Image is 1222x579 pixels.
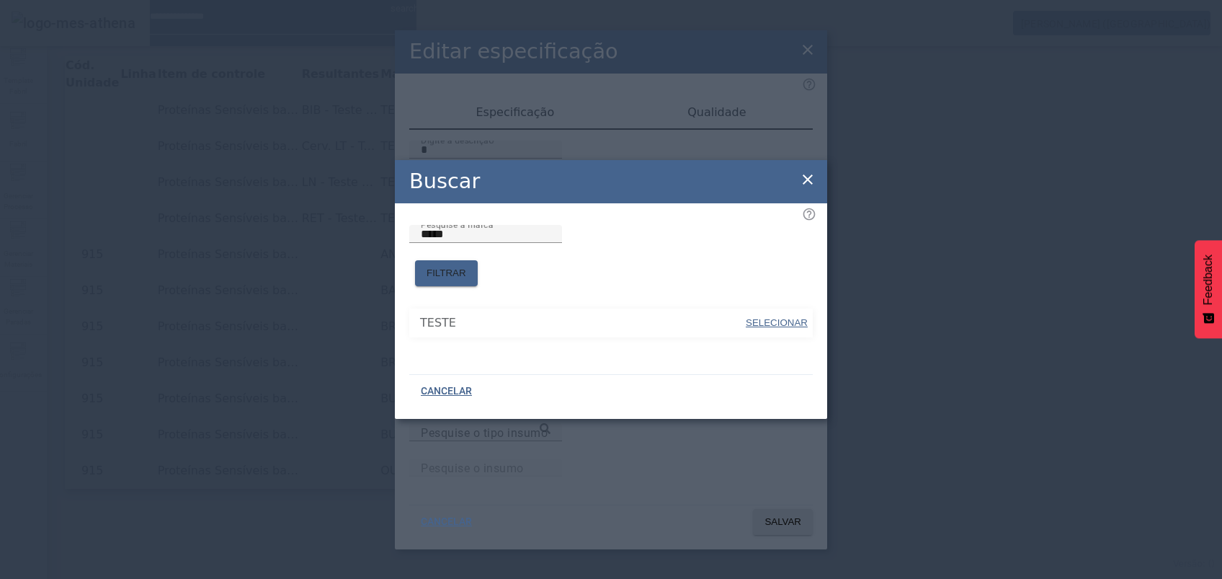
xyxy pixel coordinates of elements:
span: CANCELAR [421,384,472,399]
button: FILTRAR [415,260,478,286]
span: TESTE [420,314,744,332]
button: Feedback - Mostrar pesquisa [1195,240,1222,338]
button: CANCELAR [409,379,483,405]
span: CANCELAR [421,515,472,529]
span: SALVAR [764,515,801,529]
button: SALVAR [753,509,813,535]
mat-label: Pesquise a marca [421,219,494,229]
button: CANCELAR [409,509,483,535]
span: FILTRAR [427,266,466,280]
span: SELECIONAR [746,317,808,328]
span: Feedback [1202,255,1215,305]
h2: Buscar [409,166,480,197]
button: SELECIONAR [744,310,809,336]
